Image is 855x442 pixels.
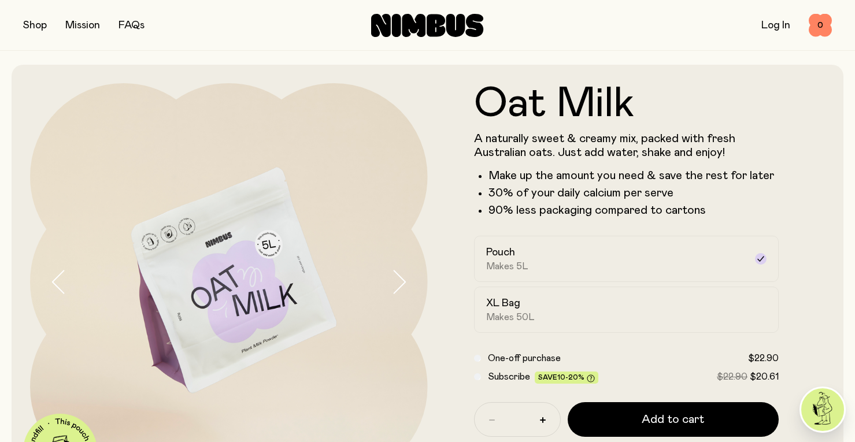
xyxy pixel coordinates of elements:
[488,372,530,381] span: Subscribe
[65,20,100,31] a: Mission
[557,374,584,381] span: 10-20%
[488,354,561,363] span: One-off purchase
[486,311,535,323] span: Makes 50L
[488,203,779,217] li: 90% less packaging compared to cartons
[568,402,779,437] button: Add to cart
[486,246,515,259] h2: Pouch
[488,186,779,200] li: 30% of your daily calcium per serve
[486,296,520,310] h2: XL Bag
[488,169,779,183] li: Make up the amount you need & save the rest for later
[119,20,145,31] a: FAQs
[486,261,528,272] span: Makes 5L
[474,83,779,125] h1: Oat Milk
[809,14,832,37] button: 0
[717,372,747,381] span: $22.90
[748,354,779,363] span: $22.90
[642,411,704,428] span: Add to cart
[801,388,844,431] img: agent
[761,20,790,31] a: Log In
[538,374,595,382] span: Save
[750,372,779,381] span: $20.61
[474,132,779,159] p: A naturally sweet & creamy mix, packed with fresh Australian oats. Just add water, shake and enjoy!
